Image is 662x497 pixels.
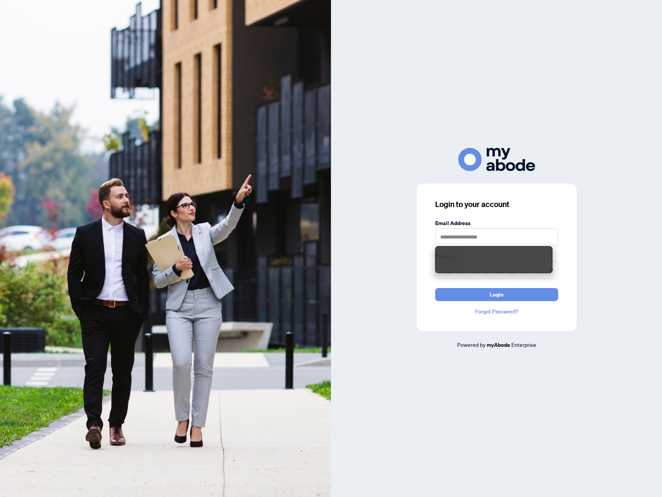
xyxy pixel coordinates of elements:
h3: Login to your account [435,199,558,210]
a: Forgot Password? [435,307,558,316]
button: Login [435,288,558,301]
span: Enterprise [511,341,536,348]
a: myAbode [487,341,510,349]
img: ma-logo [458,148,535,171]
span: Login [490,288,504,301]
span: Powered by [457,341,486,348]
label: Email Address [435,219,558,227]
